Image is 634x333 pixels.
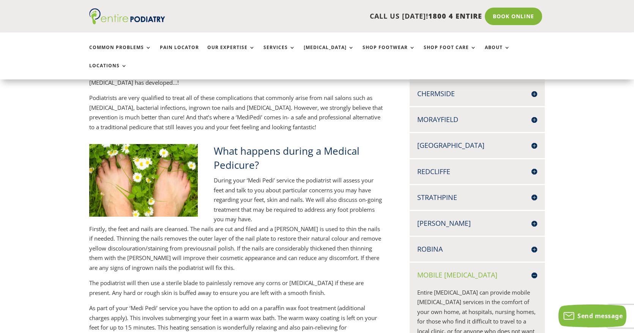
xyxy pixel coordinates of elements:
[214,144,385,176] h2: What happens during a Medical Pedicure?
[89,18,165,26] a: Entire Podiatry
[417,115,537,124] h4: Morayfield
[417,270,537,280] h4: Mobile [MEDICAL_DATA]
[485,45,510,61] a: About
[194,11,482,21] p: CALL US [DATE]!
[89,8,165,24] img: logo (1)
[263,45,295,61] a: Services
[89,45,151,61] a: Common Problems
[428,11,482,21] span: 1800 4 ENTIRE
[417,89,537,98] h4: Chermside
[417,141,537,150] h4: [GEOGRAPHIC_DATA]
[417,244,537,254] h4: Robina
[89,144,198,216] img: Medical Pedicure or Medi Pedi
[417,167,537,176] h4: Redcliffe
[207,45,255,61] a: Our Expertise
[89,93,385,132] p: Podiatrists are very qualified to treat all of these complications that commonly arise from nail ...
[207,244,234,252] keyword: nail polish
[304,45,354,61] a: [MEDICAL_DATA]
[89,278,385,303] p: The podiatrist will then use a sterile blade to painlessly remove any corns or [MEDICAL_DATA] if ...
[160,45,199,61] a: Pain Locator
[485,8,542,25] a: Book Online
[89,224,385,279] p: Firstly, the feet and nails are cleansed. The nails are cut and filed and a [PERSON_NAME] is used...
[558,304,626,327] button: Send message
[214,176,385,224] p: During your ‘Medi Pedi’ service the podiatrist will assess your feet and talk to you about partic...
[417,193,537,202] h4: Strathpine
[363,45,415,61] a: Shop Footwear
[424,45,476,61] a: Shop Foot Care
[89,63,127,79] a: Locations
[417,219,537,228] h4: [PERSON_NAME]
[577,312,623,320] span: Send message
